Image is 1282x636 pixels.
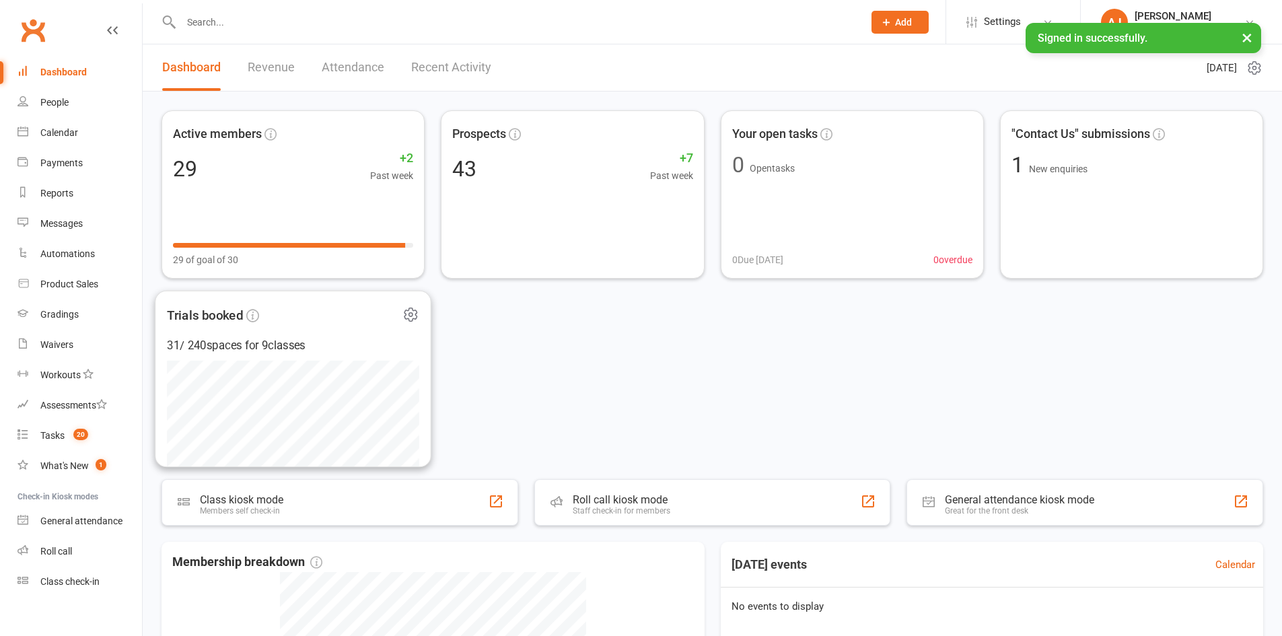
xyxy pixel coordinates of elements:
[40,309,79,320] div: Gradings
[177,13,854,32] input: Search...
[1135,10,1241,22] div: [PERSON_NAME]
[1135,22,1241,34] div: Modern [PERSON_NAME]
[452,158,476,180] div: 43
[40,516,122,526] div: General attendance
[162,44,221,91] a: Dashboard
[17,209,142,239] a: Messages
[200,493,283,506] div: Class kiosk mode
[173,125,262,144] span: Active members
[40,248,95,259] div: Automations
[17,567,142,597] a: Class kiosk mode
[96,459,106,470] span: 1
[732,252,783,267] span: 0 Due [DATE]
[17,57,142,87] a: Dashboard
[17,239,142,269] a: Automations
[40,157,83,168] div: Payments
[248,44,295,91] a: Revenue
[452,125,506,144] span: Prospects
[370,149,413,168] span: +2
[17,451,142,481] a: What's New1
[732,154,744,176] div: 0
[17,118,142,148] a: Calendar
[933,252,972,267] span: 0 overdue
[17,536,142,567] a: Roll call
[40,97,69,108] div: People
[40,400,107,411] div: Assessments
[17,360,142,390] a: Workouts
[17,148,142,178] a: Payments
[16,13,50,47] a: Clubworx
[17,299,142,330] a: Gradings
[411,44,491,91] a: Recent Activity
[650,149,693,168] span: +7
[1101,9,1128,36] div: AJ
[1215,557,1255,573] a: Calendar
[40,67,87,77] div: Dashboard
[1235,23,1259,52] button: ×
[40,188,73,199] div: Reports
[17,269,142,299] a: Product Sales
[40,460,89,471] div: What's New
[17,506,142,536] a: General attendance kiosk mode
[40,430,65,441] div: Tasks
[40,339,73,350] div: Waivers
[73,429,88,440] span: 20
[715,588,1269,625] div: No events to display
[1011,125,1150,144] span: "Contact Us" submissions
[1207,60,1237,76] span: [DATE]
[732,125,818,144] span: Your open tasks
[573,493,670,506] div: Roll call kiosk mode
[17,178,142,209] a: Reports
[1029,164,1088,174] span: New enquiries
[173,252,238,267] span: 29 of goal of 30
[573,506,670,516] div: Staff check-in for members
[721,553,818,577] h3: [DATE] events
[172,553,322,572] span: Membership breakdown
[167,305,243,325] span: Trials booked
[984,7,1021,37] span: Settings
[750,163,795,174] span: Open tasks
[40,369,81,380] div: Workouts
[1038,32,1147,44] span: Signed in successfully.
[17,87,142,118] a: People
[40,279,98,289] div: Product Sales
[17,330,142,360] a: Waivers
[40,218,83,229] div: Messages
[945,493,1094,506] div: General attendance kiosk mode
[167,337,419,355] div: 31 / 240 spaces for 9 classes
[370,168,413,183] span: Past week
[945,506,1094,516] div: Great for the front desk
[173,158,197,180] div: 29
[322,44,384,91] a: Attendance
[200,506,283,516] div: Members self check-in
[40,127,78,138] div: Calendar
[17,421,142,451] a: Tasks 20
[895,17,912,28] span: Add
[17,390,142,421] a: Assessments
[1011,152,1029,178] span: 1
[40,576,100,587] div: Class check-in
[40,546,72,557] div: Roll call
[871,11,929,34] button: Add
[650,168,693,183] span: Past week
